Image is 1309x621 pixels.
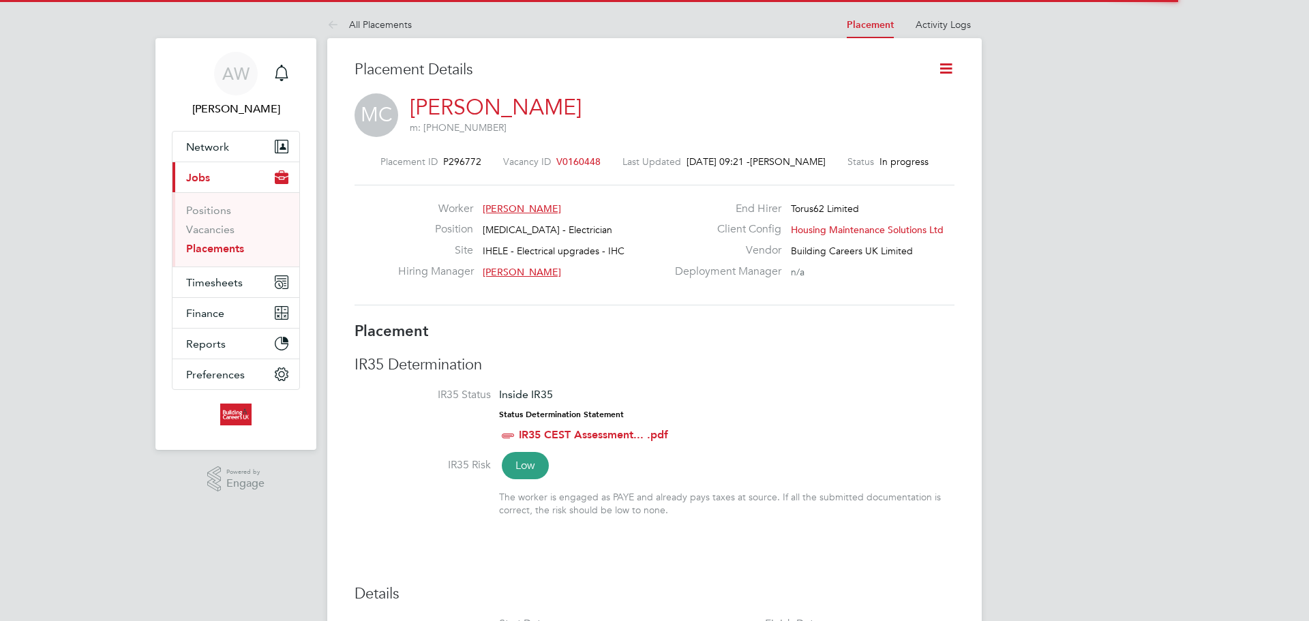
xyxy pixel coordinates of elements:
[499,410,624,419] strong: Status Determination Statement
[791,266,804,278] span: n/a
[916,18,971,31] a: Activity Logs
[503,155,551,168] label: Vacancy ID
[172,52,300,117] a: AW[PERSON_NAME]
[398,202,473,216] label: Worker
[847,19,894,31] a: Placement
[226,478,265,489] span: Engage
[398,243,473,258] label: Site
[667,222,781,237] label: Client Config
[355,60,917,80] h3: Placement Details
[186,204,231,217] a: Positions
[750,155,826,168] span: [PERSON_NAME]
[186,337,226,350] span: Reports
[502,452,549,479] span: Low
[226,466,265,478] span: Powered by
[556,155,601,168] span: V0160448
[220,404,251,425] img: buildingcareersuk-logo-retina.png
[667,264,781,279] label: Deployment Manager
[667,243,781,258] label: Vendor
[355,322,429,340] b: Placement
[155,38,316,450] nav: Main navigation
[380,155,438,168] label: Placement ID
[410,94,582,121] a: [PERSON_NAME]
[355,388,491,402] label: IR35 Status
[667,202,781,216] label: End Hirer
[172,267,299,297] button: Timesheets
[687,155,750,168] span: [DATE] 09:21 -
[172,192,299,267] div: Jobs
[791,202,859,215] span: Torus62 Limited
[222,65,250,82] span: AW
[791,224,944,236] span: Housing Maintenance Solutions Ltd
[355,355,954,375] h3: IR35 Determination
[483,202,561,215] span: [PERSON_NAME]
[186,171,210,184] span: Jobs
[186,307,224,320] span: Finance
[355,93,398,137] span: MC
[186,223,235,236] a: Vacancies
[622,155,681,168] label: Last Updated
[172,359,299,389] button: Preferences
[186,140,229,153] span: Network
[355,458,491,472] label: IR35 Risk
[443,155,481,168] span: P296772
[172,298,299,328] button: Finance
[483,245,625,257] span: IHELE - Electrical upgrades - IHC
[186,276,243,289] span: Timesheets
[791,245,913,257] span: Building Careers UK Limited
[186,242,244,255] a: Placements
[519,428,668,441] a: IR35 CEST Assessment... .pdf
[186,368,245,381] span: Preferences
[172,329,299,359] button: Reports
[172,132,299,162] button: Network
[879,155,929,168] span: In progress
[172,101,300,117] span: Abbie Weatherby
[327,18,412,31] a: All Placements
[410,121,507,134] span: m: [PHONE_NUMBER]
[483,266,561,278] span: [PERSON_NAME]
[172,404,300,425] a: Go to home page
[398,264,473,279] label: Hiring Manager
[172,162,299,192] button: Jobs
[499,491,954,515] div: The worker is engaged as PAYE and already pays taxes at source. If all the submitted documentatio...
[847,155,874,168] label: Status
[499,388,553,401] span: Inside IR35
[483,224,612,236] span: [MEDICAL_DATA] - Electrician
[355,584,954,604] h3: Details
[207,466,265,492] a: Powered byEngage
[398,222,473,237] label: Position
